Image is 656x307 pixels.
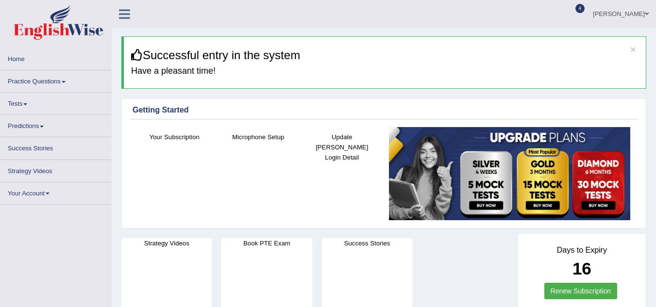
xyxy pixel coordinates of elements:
[305,132,379,162] h4: Update [PERSON_NAME] Login Detail
[0,115,111,134] a: Predictions
[0,182,111,201] a: Your Account
[322,238,412,248] h4: Success Stories
[0,70,111,89] a: Practice Questions
[0,137,111,156] a: Success Stories
[572,259,591,278] b: 16
[575,4,585,13] span: 4
[630,44,636,54] button: ×
[133,104,635,116] div: Getting Started
[544,283,618,299] a: Renew Subscription
[529,246,635,255] h4: Days to Expiry
[221,132,296,142] h4: Microphone Setup
[131,49,639,62] h3: Successful entry in the system
[0,93,111,112] a: Tests
[121,238,212,248] h4: Strategy Videos
[389,127,631,221] img: small5.jpg
[131,66,639,76] h4: Have a pleasant time!
[0,48,111,67] a: Home
[221,238,312,248] h4: Book PTE Exam
[137,132,212,142] h4: Your Subscription
[0,160,111,179] a: Strategy Videos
